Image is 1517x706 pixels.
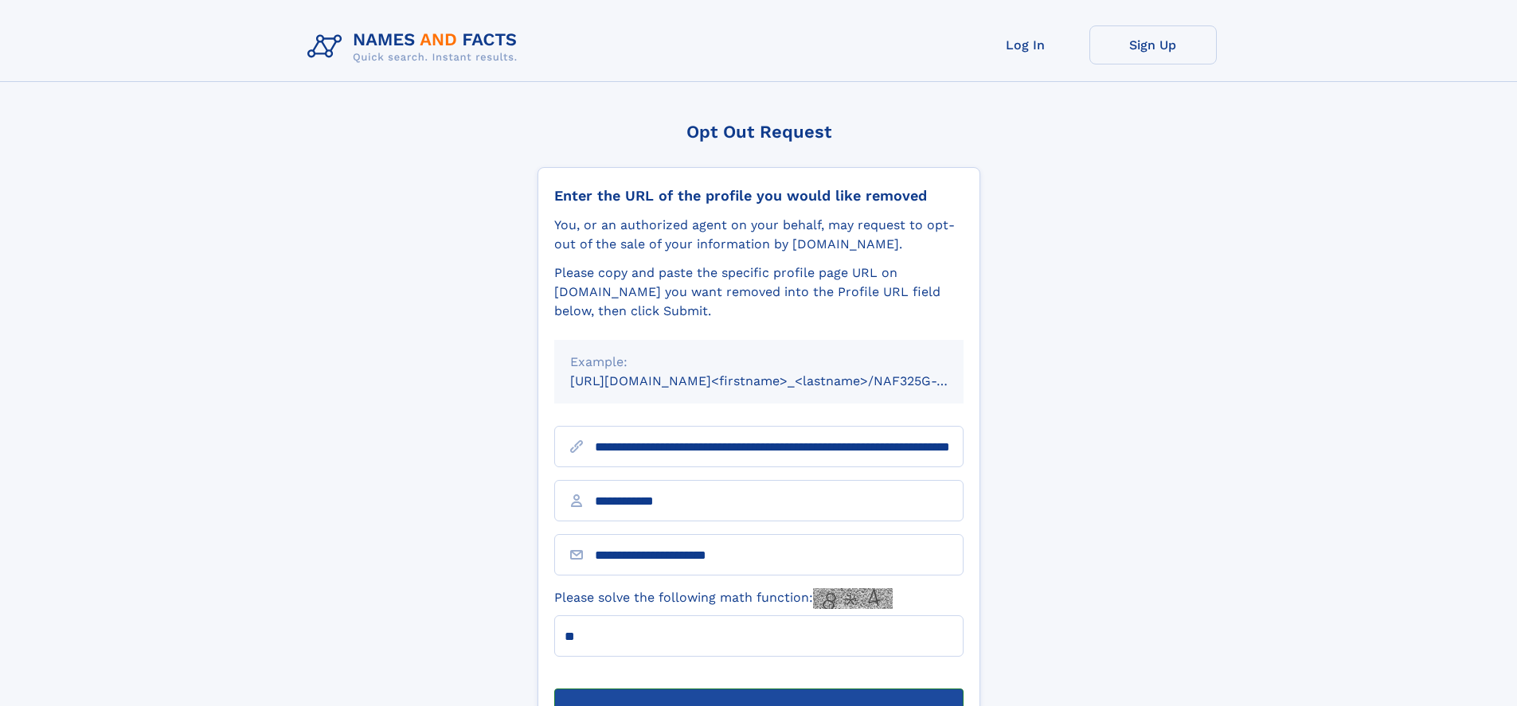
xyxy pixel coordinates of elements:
img: Logo Names and Facts [301,25,530,68]
label: Please solve the following math function: [554,588,893,609]
a: Log In [962,25,1089,64]
div: Opt Out Request [538,122,980,142]
div: Example: [570,353,948,372]
div: Please copy and paste the specific profile page URL on [DOMAIN_NAME] you want removed into the Pr... [554,263,964,321]
div: Enter the URL of the profile you would like removed [554,187,964,205]
small: [URL][DOMAIN_NAME]<firstname>_<lastname>/NAF325G-xxxxxxxx [570,373,994,388]
a: Sign Up [1089,25,1217,64]
div: You, or an authorized agent on your behalf, may request to opt-out of the sale of your informatio... [554,216,964,254]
